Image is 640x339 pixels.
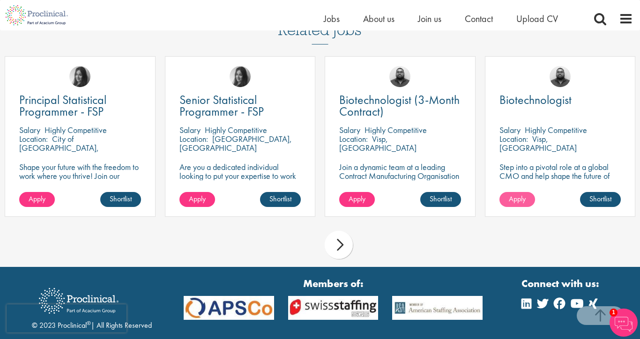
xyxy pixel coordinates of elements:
[324,13,340,25] a: Jobs
[499,133,577,153] p: Visp, [GEOGRAPHIC_DATA]
[19,162,141,198] p: Shape your future with the freedom to work where you thrive! Join our pharmaceutical client with ...
[179,133,292,153] p: [GEOGRAPHIC_DATA], [GEOGRAPHIC_DATA]
[19,192,55,207] a: Apply
[45,125,107,135] p: Highly Competitive
[339,133,417,153] p: Visp, [GEOGRAPHIC_DATA]
[19,125,40,135] span: Salary
[179,133,208,144] span: Location:
[230,66,251,87] img: Heidi Hennigan
[281,296,386,320] img: APSCo
[179,192,215,207] a: Apply
[19,133,48,144] span: Location:
[177,296,281,320] img: APSCo
[339,192,375,207] a: Apply
[19,94,141,118] a: Principal Statistical Programmer - FSP
[339,133,368,144] span: Location:
[499,92,572,108] span: Biotechnologist
[179,92,264,119] span: Senior Statistical Programmer - FSP
[325,231,353,259] div: next
[499,125,521,135] span: Salary
[339,94,461,118] a: Biotechnologist (3-Month Contract)
[260,192,301,207] a: Shortlist
[465,13,493,25] a: Contact
[19,92,106,119] span: Principal Statistical Programmer - FSP
[499,162,621,189] p: Step into a pivotal role at a global CMO and help shape the future of healthcare manufacturing.
[509,194,526,204] span: Apply
[339,125,360,135] span: Salary
[339,92,460,119] span: Biotechnologist (3-Month Contract)
[610,309,618,317] span: 1
[189,194,206,204] span: Apply
[550,66,571,87] img: Ashley Bennett
[525,125,587,135] p: Highly Competitive
[365,125,427,135] p: Highly Competitive
[32,281,126,320] img: Proclinical Recruitment
[385,296,490,320] img: APSCo
[420,192,461,207] a: Shortlist
[179,94,301,118] a: Senior Statistical Programmer - FSP
[418,13,441,25] a: Join us
[363,13,394,25] a: About us
[205,125,267,135] p: Highly Competitive
[179,125,201,135] span: Salary
[7,304,127,332] iframe: reCAPTCHA
[184,276,483,291] strong: Members of:
[179,162,301,189] p: Are you a dedicated individual looking to put your expertise to work fully flexibly in a remote p...
[389,66,410,87] img: Ashley Bennett
[499,192,535,207] a: Apply
[499,94,621,106] a: Biotechnologist
[19,133,99,162] p: City of [GEOGRAPHIC_DATA], [GEOGRAPHIC_DATA]
[516,13,558,25] a: Upload CV
[610,309,638,337] img: Chatbot
[339,162,461,207] p: Join a dynamic team at a leading Contract Manufacturing Organisation (CMO) and contribute to grou...
[100,192,141,207] a: Shortlist
[32,281,152,331] div: © 2023 Proclinical | All Rights Reserved
[521,276,601,291] strong: Connect with us:
[499,133,528,144] span: Location:
[349,194,365,204] span: Apply
[580,192,621,207] a: Shortlist
[29,194,45,204] span: Apply
[69,66,90,87] img: Heidi Hennigan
